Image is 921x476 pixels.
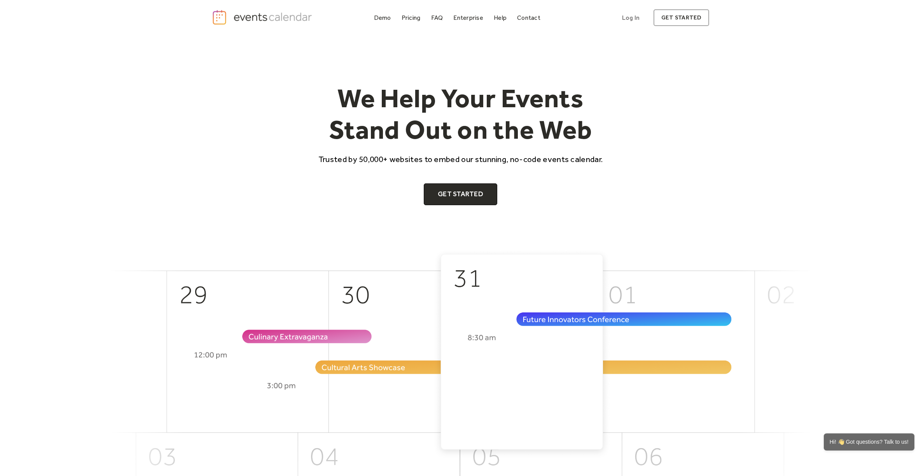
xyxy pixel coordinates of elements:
[398,12,424,23] a: Pricing
[453,16,483,20] div: Enterprise
[311,82,610,146] h1: We Help Your Events Stand Out on the Web
[212,9,315,25] a: home
[402,16,421,20] div: Pricing
[654,9,709,26] a: get started
[311,153,610,165] p: Trusted by 50,000+ websites to embed our stunning, no-code events calendar.
[514,12,544,23] a: Contact
[428,12,446,23] a: FAQ
[517,16,540,20] div: Contact
[450,12,486,23] a: Enterprise
[614,9,647,26] a: Log In
[494,16,507,20] div: Help
[431,16,443,20] div: FAQ
[371,12,394,23] a: Demo
[491,12,510,23] a: Help
[374,16,391,20] div: Demo
[424,183,497,205] a: Get Started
